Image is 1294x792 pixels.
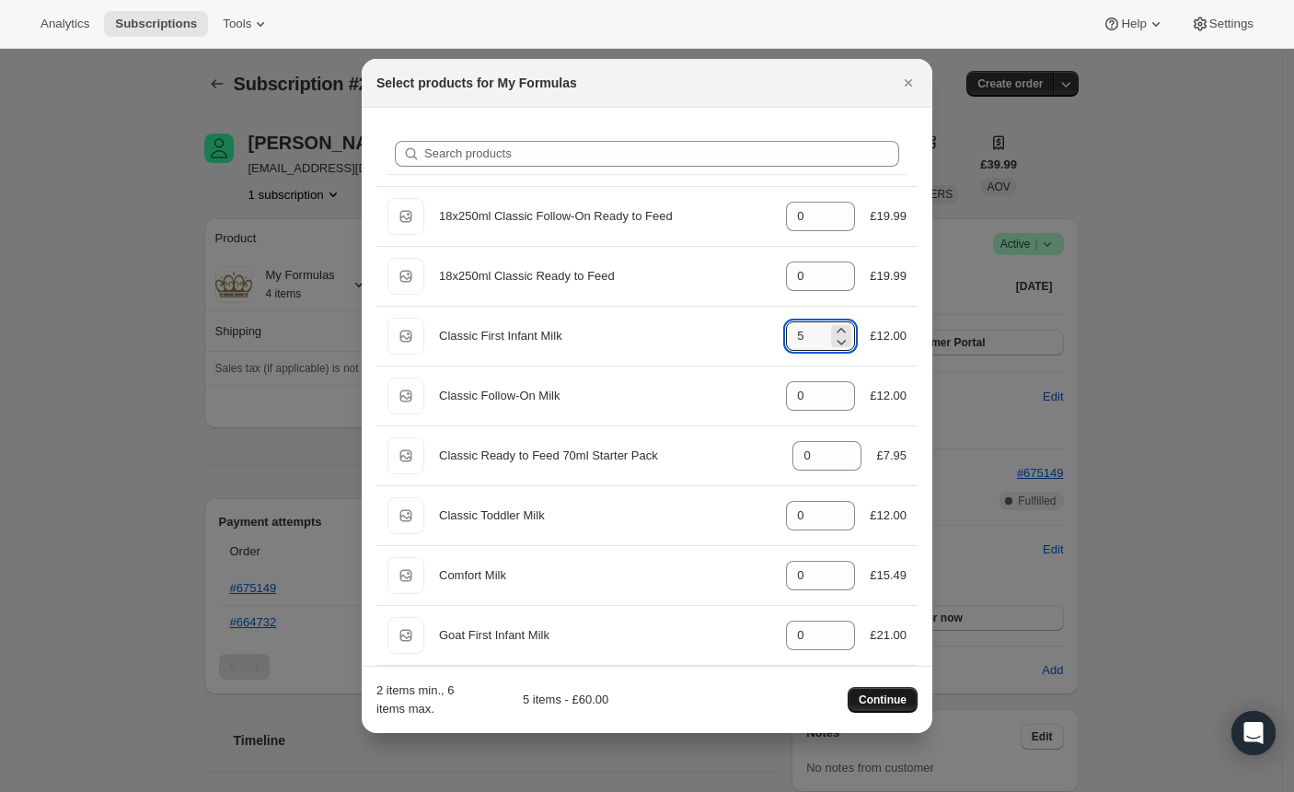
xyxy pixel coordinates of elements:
div: £12.00 [870,507,907,525]
div: £21.00 [870,626,907,645]
span: Tools [223,17,251,31]
button: Continue [848,687,918,713]
button: Close [895,70,921,96]
div: Classic Toddler Milk [439,507,771,525]
span: Settings [1209,17,1254,31]
span: Subscriptions [115,17,197,31]
div: Classic First Infant Milk [439,327,771,345]
button: Subscriptions [104,11,208,37]
button: Help [1092,11,1175,37]
input: Search products [424,141,899,167]
button: Settings [1180,11,1265,37]
span: Continue [859,693,907,707]
div: Comfort Milk [439,566,771,585]
span: Help [1121,17,1146,31]
div: Open Intercom Messenger [1231,711,1276,755]
div: Classic Follow-On Milk [439,387,771,405]
div: 5 items - £60.00 [468,691,608,709]
div: £15.49 [870,566,907,585]
div: Goat First Infant Milk [439,626,771,645]
div: 2 items min., 6 items max. [376,681,460,718]
button: Analytics [29,11,100,37]
div: £7.95 [876,447,907,465]
div: £12.00 [870,327,907,345]
div: £19.99 [870,267,907,285]
button: Tools [212,11,281,37]
div: 18x250ml Classic Ready to Feed [439,267,771,285]
div: £12.00 [870,387,907,405]
div: £19.99 [870,207,907,226]
span: Analytics [40,17,89,31]
h2: Select products for My Formulas [376,74,577,92]
div: Classic Ready to Feed 70ml Starter Pack [439,447,778,465]
div: 18x250ml Classic Follow-On Ready to Feed [439,207,771,226]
